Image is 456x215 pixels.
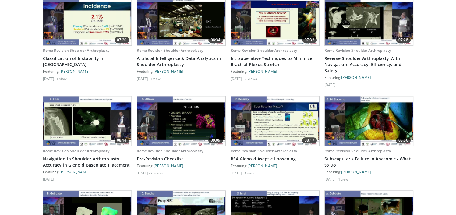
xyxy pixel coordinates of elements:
li: [DATE] [137,76,150,81]
a: [PERSON_NAME] [341,75,371,79]
span: 08:17 [302,137,317,143]
span: 07:28 [396,37,411,43]
a: [PERSON_NAME] [341,170,371,174]
a: [PERSON_NAME] [247,69,277,73]
a: Rome Revision Shoulder Arthroplasty [231,48,297,53]
a: [PERSON_NAME] [154,69,183,73]
li: [DATE] [43,76,56,81]
span: 08:56 [396,137,411,143]
div: Featuring: [324,75,413,80]
li: 3 views [244,76,257,81]
a: [PERSON_NAME] [247,164,277,168]
a: Rome Revision Shoulder Arthroplasty [43,48,109,53]
li: [DATE] [324,82,336,87]
div: Featuring: [324,169,413,174]
a: [PERSON_NAME] [60,170,90,174]
a: Rome Revision Shoulder Arthroplasty [324,148,391,153]
li: 2 views [150,171,163,175]
a: Rome Revision Shoulder Arthroplasty [43,148,109,153]
a: Subscapularis Failure in Anatomic - What to Do [324,156,413,168]
li: 1 view [338,177,348,182]
a: Rome Revision Shoulder Arthroplasty [324,48,391,53]
li: [DATE] [137,171,150,175]
a: Reverse Shoulder Arthroplasty With Navigation: Accuracy, Efficiency, and Safety [324,55,413,74]
a: Rome Revision Shoulder Arthroplasty [231,148,297,153]
a: RSA Glenoid Aseptic Loosening [231,156,320,162]
img: 55f6ac48-21f9-428d-9b9e-d3ac12010e4d.620x360_q85_upscale.jpg [137,96,225,146]
a: Rome Revision Shoulder Arthroplasty [137,148,203,153]
li: [DATE] [231,76,244,81]
a: Rome Revision Shoulder Arthroplasty [137,48,203,53]
a: Navigation in Shoulder Arthroplasty: Accuracy in Glenoid Baseplate Placement [43,156,132,168]
span: 09:09 [208,137,223,143]
li: [DATE] [231,171,244,175]
a: Classification of Instability in [GEOGRAPHIC_DATA] [43,55,132,68]
span: 08:14 [115,137,129,143]
li: 1 view [244,171,254,175]
a: Pre-Revision Checklist [137,156,226,162]
span: 07:20 [115,37,129,43]
div: Featuring: [137,69,226,74]
a: 08:56 [325,96,413,146]
span: 08:34 [208,37,223,43]
a: 08:17 [231,96,319,146]
span: 07:33 [302,37,317,43]
a: Artificial Intelligence & Data Analytics in Shoulder Arthroplasty [137,55,226,68]
img: 75c363d7-789f-4771-a9b8-9c547d0536dd.620x360_q85_upscale.jpg [231,96,319,146]
li: [DATE] [324,177,338,182]
a: Intraoperative Techniques to Minimize Brachial Plexus Stretch [231,55,320,68]
li: [DATE] [43,177,55,182]
img: 949cfbe4-2a1f-4f19-a749-9e74c9c65f93.620x360_q85_upscale.jpg [325,96,413,146]
img: 0e01535e-a690-4721-86db-12380765f610.620x360_q85_upscale.jpg [43,96,132,146]
li: 1 view [57,76,67,81]
a: [PERSON_NAME] [154,164,183,168]
div: Featuring: [43,169,132,174]
div: Featuring: [231,163,320,168]
div: Featuring: [137,163,226,168]
a: [PERSON_NAME] [60,69,90,73]
a: 08:14 [43,96,132,146]
a: 09:09 [137,96,225,146]
div: Featuring: [43,69,132,74]
li: 1 view [150,76,161,81]
div: Featuring: [231,69,320,74]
